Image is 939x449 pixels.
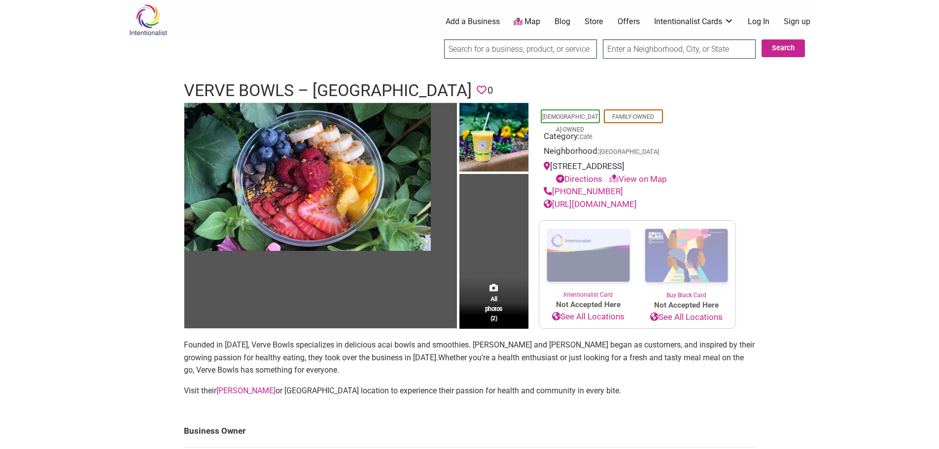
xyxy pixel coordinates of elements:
[748,16,769,27] a: Log In
[542,113,598,133] a: [DEMOGRAPHIC_DATA]-Owned
[459,103,528,174] img: Verve Bowls
[184,415,756,448] td: Business Owner
[762,39,805,57] button: Search
[184,79,472,103] h1: Verve Bowls – [GEOGRAPHIC_DATA]
[125,4,172,36] img: Intentionalist
[539,221,637,299] a: Intentionalist Card
[618,16,640,27] a: Offers
[637,221,735,291] img: Buy Black Card
[184,353,744,375] span: Whether you’re a health enthusiast or just looking for a fresh and tasty meal meal on the go, Ver...
[612,113,654,120] a: Family-Owned
[485,294,503,322] span: All photos (2)
[514,16,540,28] a: Map
[609,174,667,184] a: View on Map
[654,16,734,27] a: Intentionalist Cards
[544,160,731,185] div: [STREET_ADDRESS]
[446,16,500,27] a: Add a Business
[184,103,431,251] img: Verve Bowls
[637,300,735,311] span: Not Accepted Here
[784,16,810,27] a: Sign up
[637,221,735,300] a: Buy Black Card
[544,199,637,209] a: [URL][DOMAIN_NAME]
[544,186,623,196] a: [PHONE_NUMBER]
[603,39,756,59] input: Enter a Neighborhood, City, or State
[539,221,637,290] img: Intentionalist Card
[184,339,756,377] p: Founded in [DATE], Verve Bowls specializes in delicious acai bowls and smoothies. [PERSON_NAME] a...
[599,149,659,155] span: [GEOGRAPHIC_DATA]
[539,299,637,311] span: Not Accepted Here
[216,386,276,395] a: [PERSON_NAME]
[556,174,602,184] a: Directions
[544,130,731,145] div: Category:
[555,16,570,27] a: Blog
[539,311,637,323] a: See All Locations
[184,384,756,397] p: Visit their or [GEOGRAPHIC_DATA] location to experience their passion for health and community in...
[585,16,603,27] a: Store
[444,39,597,59] input: Search for a business, product, or service
[487,83,493,98] span: 0
[637,311,735,324] a: See All Locations
[580,133,592,140] a: Cafe
[544,145,731,160] div: Neighborhood:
